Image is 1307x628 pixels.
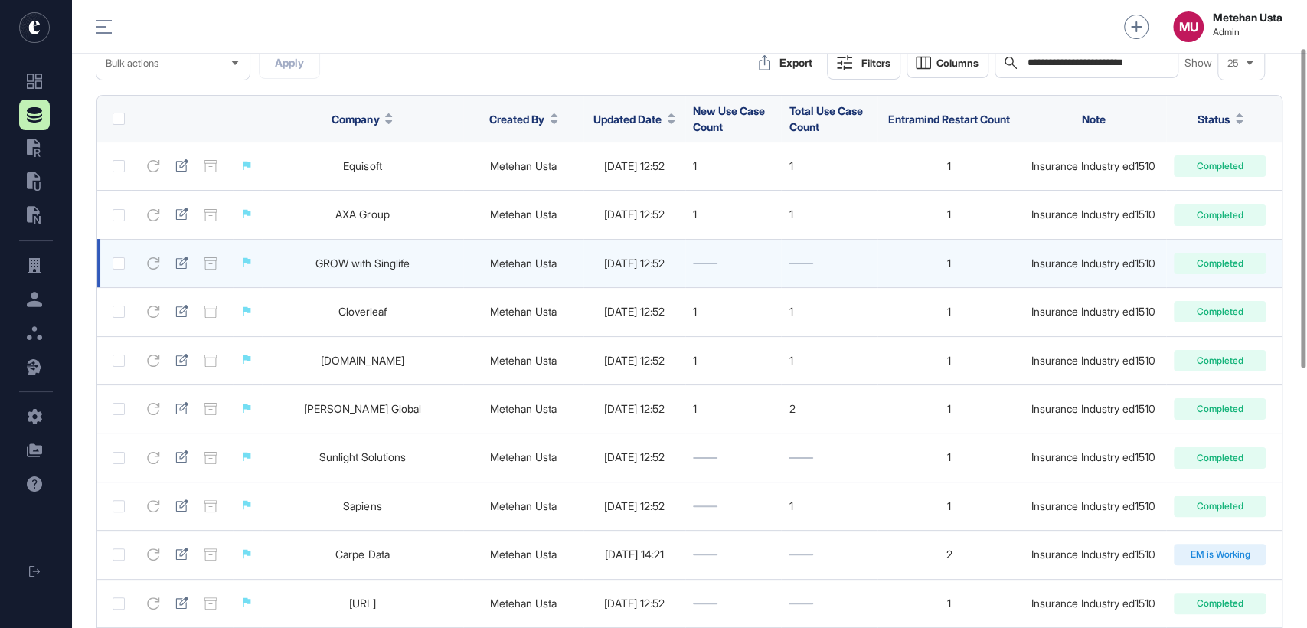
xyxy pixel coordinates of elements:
[789,306,869,318] div: 1
[332,111,379,127] span: Company
[490,257,557,270] a: Metehan Usta
[885,306,1013,318] div: 1
[591,355,678,367] div: [DATE] 12:52
[1028,208,1158,221] div: Insurance Industry ed1510
[1213,11,1282,24] strong: Metehan Usta
[490,450,557,463] a: Metehan Usta
[591,500,678,512] div: [DATE] 12:52
[335,208,389,221] a: AXA Group
[338,305,387,318] a: Cloverleaf
[591,208,678,221] div: [DATE] 12:52
[827,46,900,80] button: Filters
[1174,155,1266,177] div: Completed
[1173,11,1204,42] button: MU
[489,111,558,127] button: Created By
[321,354,404,367] a: [DOMAIN_NAME]
[1028,500,1158,512] div: Insurance Industry ed1510
[490,548,557,561] a: Metehan Usta
[490,159,557,172] a: Metehan Usta
[907,47,988,78] button: Columns
[1174,253,1266,274] div: Completed
[1028,451,1158,463] div: Insurance Industry ed1510
[335,548,389,561] a: Carpe Data
[861,57,890,69] div: Filters
[1174,447,1266,469] div: Completed
[1174,496,1266,517] div: Completed
[304,402,420,415] a: [PERSON_NAME] Global
[489,111,544,127] span: Created By
[490,597,557,610] a: Metehan Usta
[1028,160,1158,172] div: Insurance Industry ed1510
[1028,548,1158,561] div: Insurance Industry ed1510
[1184,57,1212,69] span: Show
[1028,597,1158,610] div: Insurance Industry ed1510
[789,104,862,133] span: Total Use Case Count
[106,57,158,69] span: Bulk actions
[490,305,557,318] a: Metehan Usta
[1174,544,1266,565] div: EM is Working
[490,354,557,367] a: Metehan Usta
[693,306,773,318] div: 1
[593,111,662,127] span: Updated Date
[349,597,376,610] a: [URL]
[591,548,678,561] div: [DATE] 14:21
[885,160,1013,172] div: 1
[1082,113,1106,126] span: Note
[693,104,765,133] span: New Use Case Count
[885,403,1013,415] div: 1
[885,597,1013,610] div: 1
[591,160,678,172] div: [DATE] 12:52
[789,355,869,367] div: 1
[789,208,869,221] div: 1
[315,257,410,270] a: GROW with Singlife
[888,113,1010,126] span: Entramind Restart Count
[591,403,678,415] div: [DATE] 12:52
[693,160,773,172] div: 1
[1028,257,1158,270] div: Insurance Industry ed1510
[1028,306,1158,318] div: Insurance Industry ed1510
[1174,350,1266,371] div: Completed
[1198,111,1230,127] span: Status
[789,500,869,512] div: 1
[490,208,557,221] a: Metehan Usta
[490,402,557,415] a: Metehan Usta
[1174,398,1266,420] div: Completed
[332,111,393,127] button: Company
[1028,355,1158,367] div: Insurance Industry ed1510
[789,403,869,415] div: 2
[885,500,1013,512] div: 1
[789,160,869,172] div: 1
[1213,27,1282,38] span: Admin
[750,47,821,78] button: Export
[343,159,381,172] a: Equisoft
[1174,301,1266,322] div: Completed
[343,499,381,512] a: Sapiens
[1028,403,1158,415] div: Insurance Industry ed1510
[490,499,557,512] a: Metehan Usta
[1198,111,1243,127] button: Status
[885,208,1013,221] div: 1
[693,355,773,367] div: 1
[591,451,678,463] div: [DATE] 12:52
[1174,204,1266,226] div: Completed
[593,111,675,127] button: Updated Date
[319,450,406,463] a: Sunlight Solutions
[936,57,979,69] span: Columns
[885,355,1013,367] div: 1
[885,451,1013,463] div: 1
[693,208,773,221] div: 1
[885,548,1013,561] div: 2
[885,257,1013,270] div: 1
[1227,57,1239,69] span: 25
[591,306,678,318] div: [DATE] 12:52
[1174,593,1266,614] div: Completed
[591,597,678,610] div: [DATE] 12:52
[591,257,678,270] div: [DATE] 12:52
[693,403,773,415] div: 1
